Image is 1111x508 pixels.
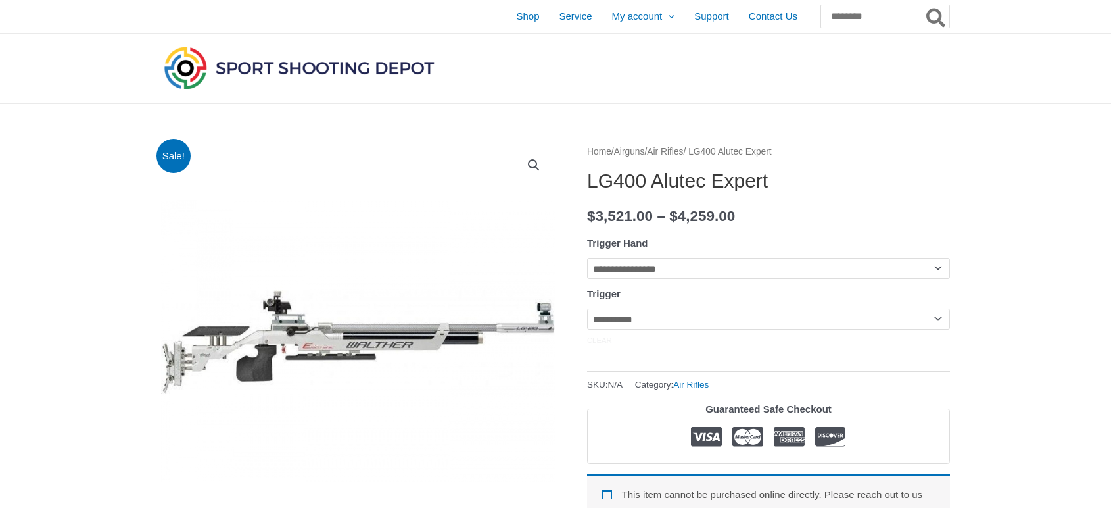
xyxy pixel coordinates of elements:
[587,208,653,224] bdi: 3,521.00
[587,376,623,393] span: SKU:
[161,43,437,92] img: Sport Shooting Depot
[587,169,950,193] h1: LG400 Alutec Expert
[587,336,612,344] a: Clear options
[669,208,735,224] bdi: 4,259.00
[522,153,546,177] a: View full-screen image gallery
[156,139,191,174] span: Sale!
[700,400,837,419] legend: Guaranteed Safe Checkout
[673,380,709,390] a: Air Rifles
[614,147,645,157] a: Airguns
[657,208,665,224] span: –
[587,288,621,299] label: Trigger
[587,208,596,224] span: $
[669,208,678,224] span: $
[587,147,611,157] a: Home
[587,143,950,161] nav: Breadcrumb
[608,380,623,390] span: N/A
[924,5,949,28] button: Search
[647,147,683,157] a: Air Rifles
[635,376,709,393] span: Category:
[587,238,648,249] label: Trigger Hand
